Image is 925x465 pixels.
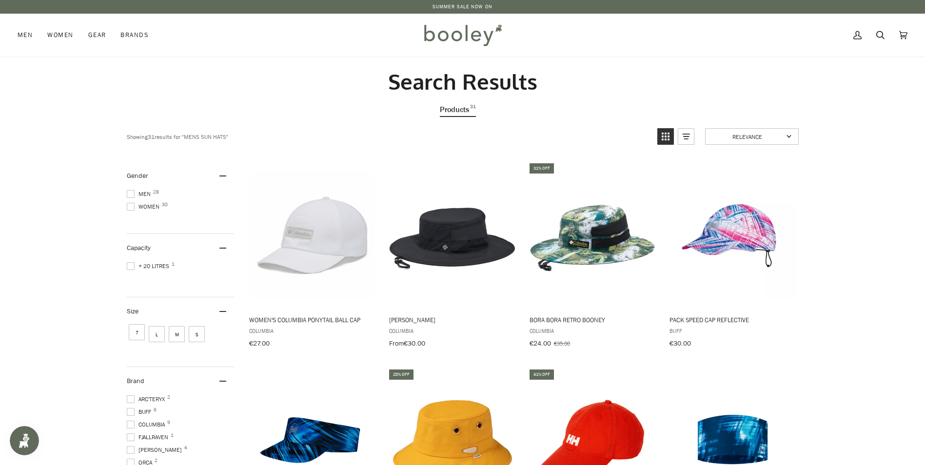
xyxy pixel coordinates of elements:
[127,433,171,442] span: Fjallraven
[18,30,33,40] span: Men
[127,376,144,386] span: Brand
[127,202,162,211] span: Women
[148,132,155,140] b: 31
[81,14,114,57] a: Gear
[389,369,413,379] div: 25% off
[249,315,375,324] span: Women's Columbia Ponytail Ball Cap
[18,14,40,57] a: Men
[404,339,425,348] span: €30.00
[167,420,170,425] span: 9
[127,262,172,271] span: + 20 Litres
[389,339,404,348] span: From
[113,14,156,57] a: Brands
[529,315,655,324] span: Bora Bora Retro Booney
[149,326,165,342] span: Size: L
[184,446,187,450] span: 4
[247,162,376,351] a: Women's Columbia Ponytail Ball Cap
[189,326,205,342] span: Size: S
[668,170,797,299] img: Buff Pack Run Cap Reflective R-Wira Multi - Booley Galway
[433,3,492,10] a: SUMMER SALE NOW ON
[389,327,515,335] span: Columbia
[127,446,185,454] span: [PERSON_NAME]
[470,103,476,116] span: 31
[153,190,159,194] span: 28
[528,170,657,299] img: Columbia Bora Bora Retro Booney Napa Green / Chasing Falls Print - Booley Galway
[529,369,553,379] div: 41% off
[705,128,799,145] a: Sort options
[529,327,655,335] span: Columbia
[172,262,175,267] span: 1
[155,458,157,463] span: 2
[127,243,151,252] span: Capacity
[127,190,154,198] span: Men
[553,339,570,348] span: €35.00
[129,324,145,340] span: Size: 7
[167,395,170,400] span: 2
[88,30,106,40] span: Gear
[249,339,269,348] span: €27.00
[669,327,796,335] span: Buff
[440,103,476,117] a: View Products Tab
[528,162,657,351] a: Bora Bora Retro Booney
[154,407,157,412] span: 6
[127,395,168,404] span: Arc'teryx
[127,307,138,316] span: Size
[162,202,168,207] span: 30
[171,433,174,438] span: 1
[127,68,799,95] h2: Search Results
[657,128,674,145] a: View grid mode
[249,327,375,335] span: Columbia
[529,163,553,174] div: 31% off
[389,315,515,324] span: [PERSON_NAME]
[120,30,149,40] span: Brands
[669,339,691,348] span: €30.00
[127,420,168,429] span: Columbia
[678,128,694,145] a: View list mode
[669,315,796,324] span: Pack Speed Cap Reflective
[127,171,148,180] span: Gender
[668,162,797,351] a: Pack Speed Cap Reflective
[247,170,376,299] img: Columbia Women's Columbia Ponytail Ball Cap White - Booley Galway
[420,21,505,49] img: Booley
[47,30,73,40] span: Women
[711,132,783,140] span: Relevance
[169,326,185,342] span: Size: M
[529,339,551,348] span: €24.00
[127,407,154,416] span: Buff
[10,426,39,455] iframe: Button to open loyalty program pop-up
[40,14,80,57] a: Women
[388,170,517,299] img: Columbia Bora Bora Booney Black - Booley Galway
[127,128,650,145] div: Showing results for " "
[388,162,517,351] a: Bora Bora Booney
